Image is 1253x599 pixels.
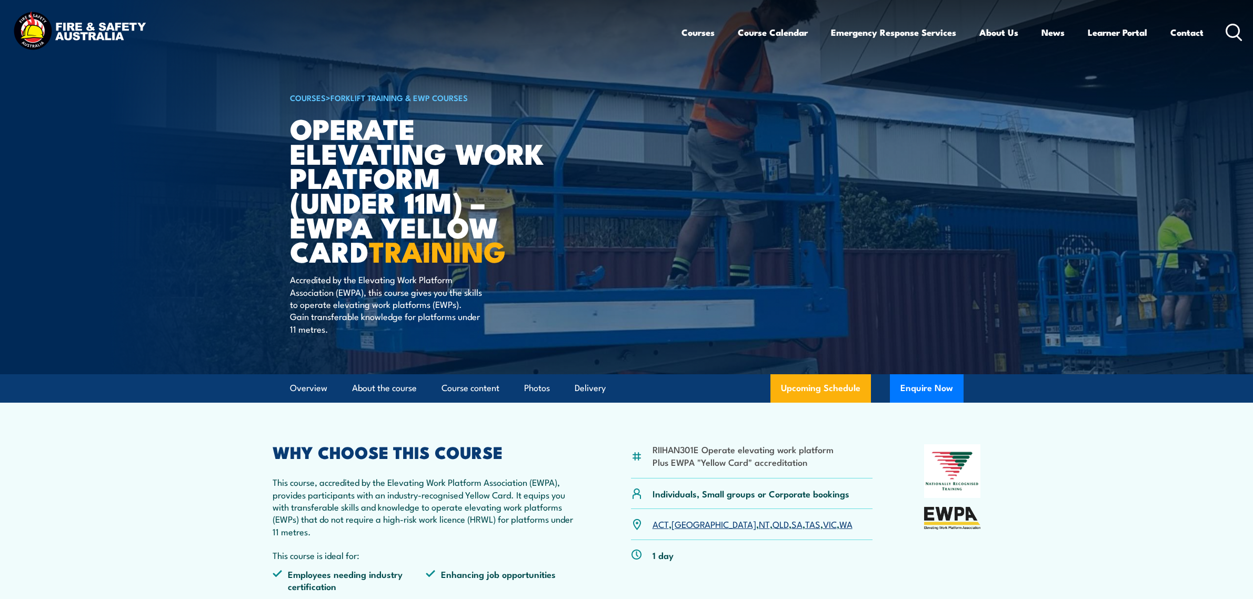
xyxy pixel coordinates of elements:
[575,374,606,402] a: Delivery
[653,518,853,530] p: , , , , , , ,
[653,487,849,500] p: Individuals, Small groups or Corporate bookings
[979,18,1018,46] a: About Us
[426,568,579,593] li: Enhancing job opportunities
[653,549,674,561] p: 1 day
[773,517,789,530] a: QLD
[924,444,981,498] img: Nationally Recognised Training logo.
[924,507,981,530] img: EWPA
[273,549,580,561] p: This course is ideal for:
[1088,18,1147,46] a: Learner Portal
[352,374,417,402] a: About the course
[770,374,871,403] a: Upcoming Schedule
[671,517,756,530] a: [GEOGRAPHIC_DATA]
[524,374,550,402] a: Photos
[653,443,834,455] li: RIIHAN301E Operate elevating work platform
[738,18,808,46] a: Course Calendar
[805,517,820,530] a: TAS
[369,228,506,272] strong: TRAINING
[290,374,327,402] a: Overview
[759,517,770,530] a: NT
[330,92,468,103] a: Forklift Training & EWP Courses
[290,91,550,104] h6: >
[1041,18,1065,46] a: News
[823,517,837,530] a: VIC
[273,568,426,593] li: Employees needing industry certification
[290,92,326,103] a: COURSES
[442,374,499,402] a: Course content
[791,517,803,530] a: SA
[653,517,669,530] a: ACT
[1170,18,1204,46] a: Contact
[290,273,482,335] p: Accredited by the Elevating Work Platform Association (EWPA), this course gives you the skills to...
[681,18,715,46] a: Courses
[290,116,550,263] h1: Operate Elevating Work Platform (under 11m) – EWPA Yellow Card
[890,374,964,403] button: Enquire Now
[831,18,956,46] a: Emergency Response Services
[273,476,580,537] p: This course, accredited by the Elevating Work Platform Association (EWPA), provides participants ...
[273,444,580,459] h2: WHY CHOOSE THIS COURSE
[653,456,834,468] li: Plus EWPA "Yellow Card" accreditation
[839,517,853,530] a: WA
